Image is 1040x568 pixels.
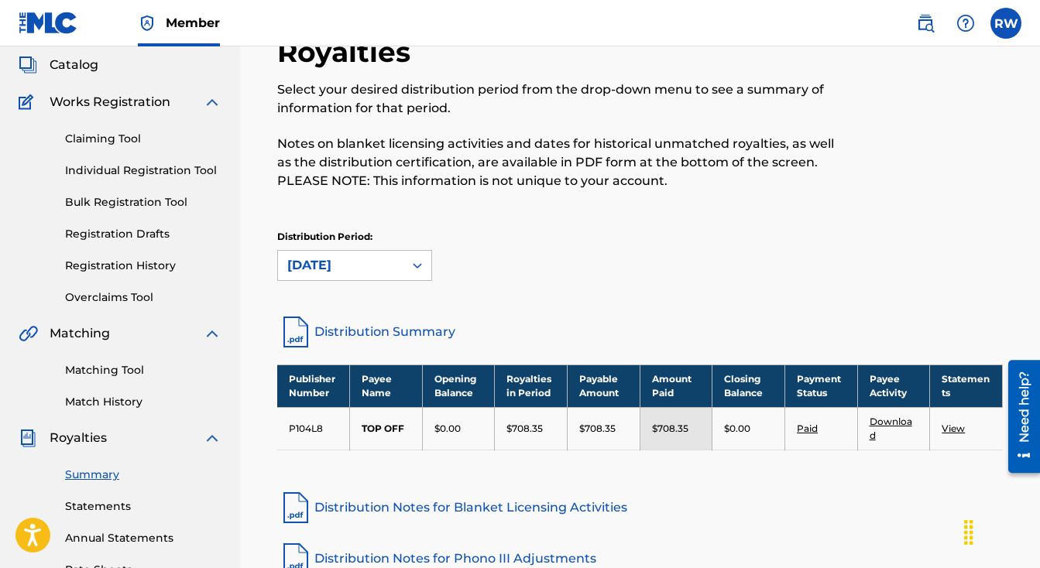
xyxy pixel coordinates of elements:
th: Payee Name [350,364,423,407]
a: Bulk Registration Tool [65,194,221,210]
img: pdf [277,489,314,526]
th: Payable Amount [568,364,640,407]
span: Works Registration [50,93,170,111]
th: Opening Balance [422,364,495,407]
a: Distribution Notes for Blanket Licensing Activities [277,489,1003,526]
p: Notes on blanket licensing activities and dates for historical unmatched royalties, as well as th... [277,135,836,190]
div: Help [950,8,981,39]
img: Matching [19,324,38,343]
a: Public Search [910,8,941,39]
th: Closing Balance [712,364,785,407]
td: P104L8 [277,407,350,450]
a: Distribution Summary [277,313,1003,351]
p: $708.35 [652,422,688,436]
img: Works Registration [19,93,39,111]
img: Catalog [19,56,37,74]
img: search [916,14,935,33]
p: $0.00 [724,422,750,436]
a: Registration Drafts [65,226,221,242]
img: Royalties [19,429,37,447]
th: Amount Paid [640,364,712,407]
a: View [942,423,965,434]
img: distribution-summary-pdf [277,313,314,351]
img: expand [203,429,221,447]
td: TOP OFF [350,407,423,450]
img: expand [203,324,221,343]
p: $708.35 [579,422,616,436]
a: Claiming Tool [65,131,221,147]
a: Summary [65,467,221,483]
a: Match History [65,394,221,410]
img: expand [203,93,221,111]
span: Member [166,14,220,32]
a: Download [870,416,912,441]
th: Publisher Number [277,364,350,407]
th: Payment Status [784,364,857,407]
h2: Royalties [277,35,418,70]
iframe: Chat Widget [963,494,1040,568]
img: Top Rightsholder [138,14,156,33]
iframe: Resource Center [997,354,1040,479]
a: Overclaims Tool [65,289,221,306]
div: [DATE] [287,256,394,275]
a: CatalogCatalog [19,56,98,74]
p: Select your desired distribution period from the drop-down menu to see a summary of information f... [277,80,836,118]
div: User Menu [990,8,1021,39]
span: Matching [50,324,110,343]
a: Individual Registration Tool [65,163,221,179]
p: $708.35 [506,422,543,436]
th: Royalties in Period [495,364,568,407]
a: Registration History [65,258,221,274]
a: Paid [797,423,818,434]
span: Royalties [50,429,107,447]
a: Matching Tool [65,362,221,378]
span: Catalog [50,56,98,74]
p: Distribution Period: [277,230,432,244]
p: $0.00 [434,422,461,436]
th: Statements [930,364,1003,407]
a: Annual Statements [65,530,221,546]
img: help [956,14,975,33]
th: Payee Activity [857,364,930,407]
img: MLC Logo [19,12,78,34]
a: Statements [65,498,221,515]
div: Drag [956,509,981,556]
